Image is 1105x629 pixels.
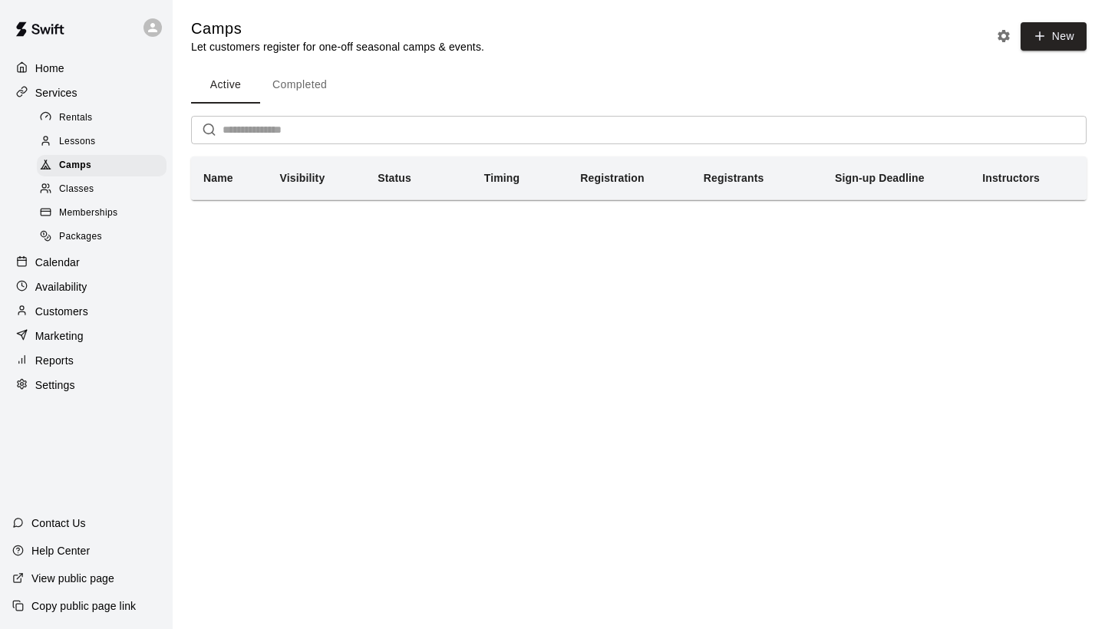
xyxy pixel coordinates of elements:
[37,226,173,249] a: Packages
[1015,29,1087,42] a: New
[59,134,96,150] span: Lessons
[835,172,925,184] b: Sign-up Deadline
[37,226,167,248] div: Packages
[37,203,167,224] div: Memberships
[37,178,173,202] a: Classes
[37,179,167,200] div: Classes
[37,130,173,153] a: Lessons
[37,155,167,176] div: Camps
[378,172,411,184] b: Status
[191,39,484,54] p: Let customers register for one-off seasonal camps & events.
[31,571,114,586] p: View public page
[12,251,160,274] a: Calendar
[35,377,75,393] p: Settings
[12,300,160,323] a: Customers
[280,172,325,184] b: Visibility
[35,353,74,368] p: Reports
[35,328,84,344] p: Marketing
[35,61,64,76] p: Home
[59,206,117,221] span: Memberships
[31,598,136,614] p: Copy public page link
[484,172,520,184] b: Timing
[704,172,764,184] b: Registrants
[59,229,102,245] span: Packages
[12,349,160,372] a: Reports
[191,18,484,39] h5: Camps
[37,106,173,130] a: Rentals
[12,81,160,104] a: Services
[37,154,173,178] a: Camps
[37,131,167,153] div: Lessons
[31,543,90,558] p: Help Center
[982,172,1040,184] b: Instructors
[12,374,160,397] a: Settings
[191,67,260,104] button: Active
[35,279,87,295] p: Availability
[59,182,94,197] span: Classes
[12,57,160,80] a: Home
[191,156,1087,200] table: simple table
[31,515,86,531] p: Contact Us
[35,255,80,270] p: Calendar
[37,107,167,129] div: Rentals
[992,25,1015,48] button: Camp settings
[203,172,233,184] b: Name
[37,202,173,226] a: Memberships
[35,85,78,100] p: Services
[59,158,91,173] span: Camps
[580,172,644,184] b: Registration
[1021,22,1087,51] button: New
[260,67,339,104] button: Completed
[12,275,160,298] a: Availability
[35,304,88,319] p: Customers
[12,324,160,347] a: Marketing
[59,110,93,126] span: Rentals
